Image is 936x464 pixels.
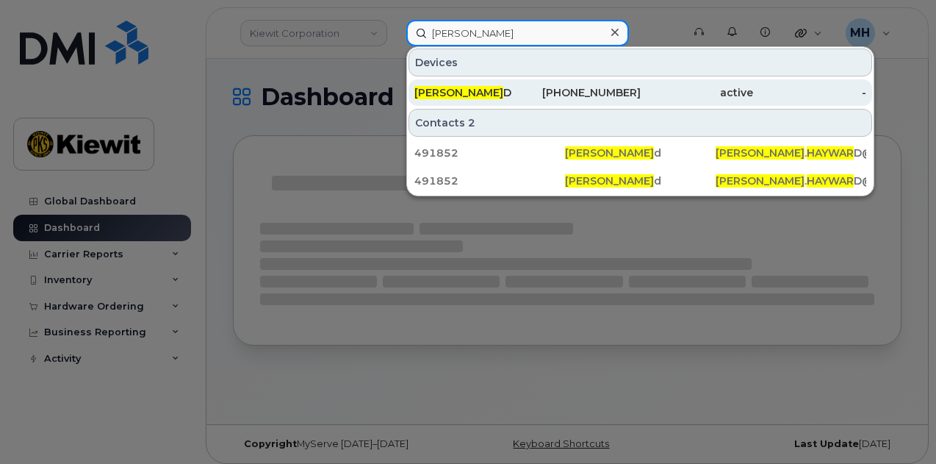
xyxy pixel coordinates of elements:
[408,79,872,106] a: [PERSON_NAME]D[PHONE_NUMBER]active-
[408,140,872,166] a: 491852[PERSON_NAME]d[PERSON_NAME].HAYWARD@[PERSON_NAME][DOMAIN_NAME]
[414,174,565,188] div: 491852
[414,146,565,160] div: 491852
[716,174,866,188] div: . D@[PERSON_NAME][DOMAIN_NAME]
[565,174,654,188] span: [PERSON_NAME]
[468,115,475,130] span: 2
[716,174,804,188] span: [PERSON_NAME]
[753,85,866,100] div: -
[408,168,872,194] a: 491852[PERSON_NAME]d[PERSON_NAME].HAYWARD@[PERSON_NAME][DOMAIN_NAME]
[565,146,654,160] span: [PERSON_NAME]
[716,146,866,160] div: . D@[PERSON_NAME][DOMAIN_NAME]
[807,146,854,160] span: HAYWAR
[641,85,754,100] div: active
[716,146,804,160] span: [PERSON_NAME]
[872,400,925,453] iframe: Messenger Launcher
[408,49,872,76] div: Devices
[414,86,503,99] span: [PERSON_NAME]
[414,85,528,100] div: D
[565,174,716,188] div: d
[807,174,854,188] span: HAYWAR
[565,146,716,160] div: d
[408,109,872,137] div: Contacts
[528,85,641,100] div: [PHONE_NUMBER]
